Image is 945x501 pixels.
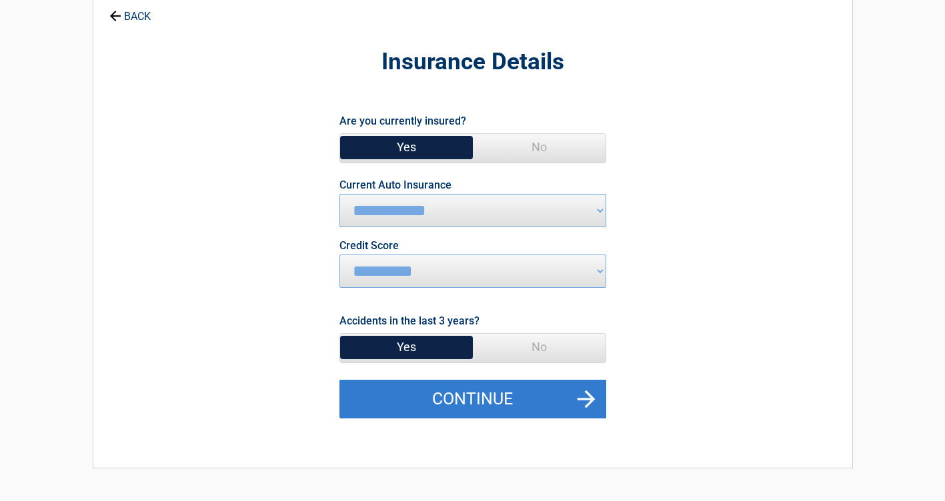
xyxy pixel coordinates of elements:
button: Continue [339,380,606,418]
span: No [473,134,606,161]
span: Yes [340,334,473,360]
label: Are you currently insured? [339,112,466,130]
span: Yes [340,134,473,161]
label: Current Auto Insurance [339,180,451,191]
label: Credit Score [339,241,399,251]
h2: Insurance Details [167,47,779,78]
span: No [473,334,606,360]
label: Accidents in the last 3 years? [339,312,480,330]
